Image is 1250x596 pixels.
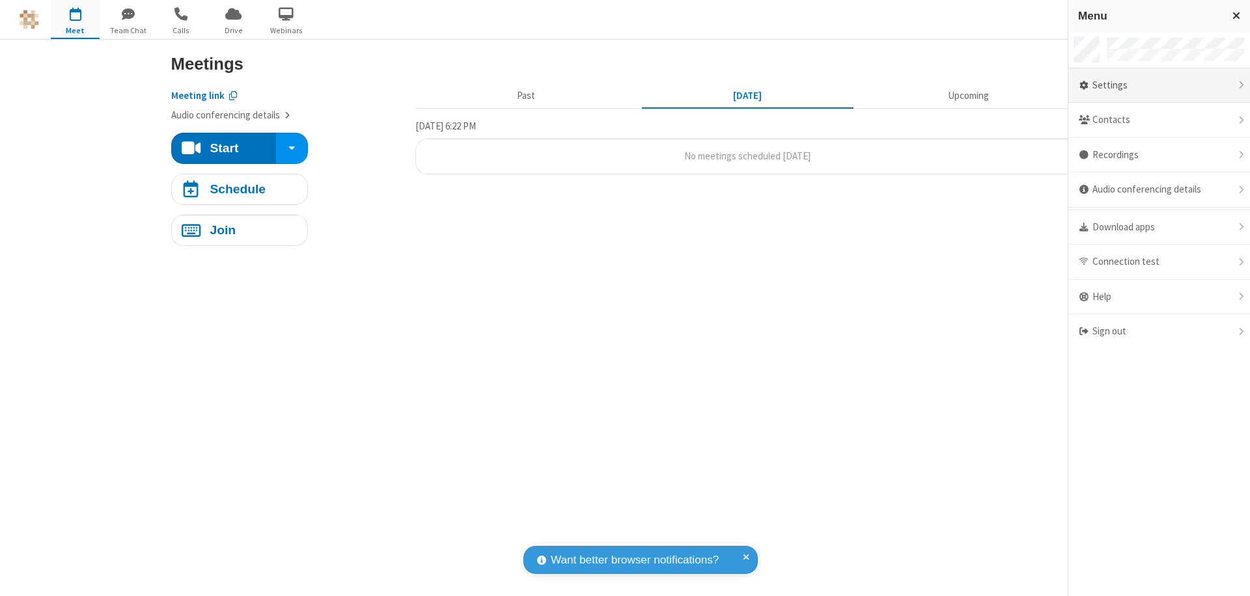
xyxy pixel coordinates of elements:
button: Copy my meeting room link [171,88,238,103]
span: Webinars [262,25,311,36]
span: Drive [209,25,258,36]
span: No meetings scheduled [DATE] [684,150,811,162]
button: [DATE] [641,84,853,109]
h4: Start [210,142,238,154]
button: Audio conferencing details [171,108,290,123]
div: Start conference options [276,133,307,164]
section: Today's Meetings [415,118,1079,174]
button: Schedule [171,174,308,205]
h3: Meetings [171,55,1079,73]
button: Upcoming [863,84,1074,109]
span: Calls [156,25,205,36]
div: Sign out [1068,314,1250,349]
div: Connection test [1068,245,1250,280]
span: Want better browser notifications? [551,552,719,569]
iframe: Chat [1217,562,1240,587]
button: Past [420,84,632,109]
button: Join [171,215,308,246]
h4: Schedule [210,183,266,195]
div: Settings [1068,68,1250,103]
div: Contacts [1068,103,1250,138]
button: Start [171,133,277,164]
section: Account details [171,79,406,123]
span: Team Chat [104,25,152,36]
span: Meet [51,25,100,36]
span: [DATE] 6:22 PM [415,120,476,132]
div: Download apps [1068,210,1250,245]
h3: Menu [1078,10,1221,22]
div: Help [1068,280,1250,315]
span: Copy my meeting room link [171,89,225,102]
div: Audio conferencing details [1068,172,1250,208]
div: Recordings [1068,138,1250,173]
h4: Join [210,224,236,236]
img: QA Selenium DO NOT DELETE OR CHANGE [20,10,39,29]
